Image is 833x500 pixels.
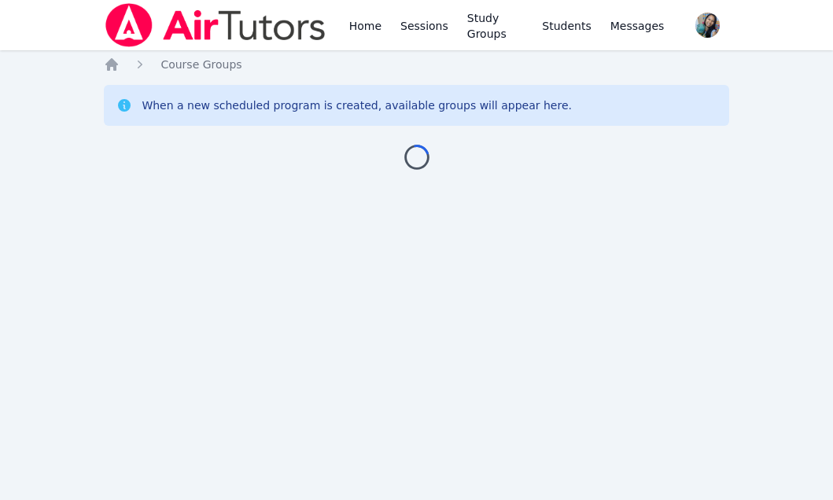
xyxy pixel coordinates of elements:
a: Course Groups [160,57,241,72]
nav: Breadcrumb [104,57,728,72]
img: Air Tutors [104,3,326,47]
span: Course Groups [160,58,241,71]
span: Messages [610,18,665,34]
div: When a new scheduled program is created, available groups will appear here. [142,97,572,113]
